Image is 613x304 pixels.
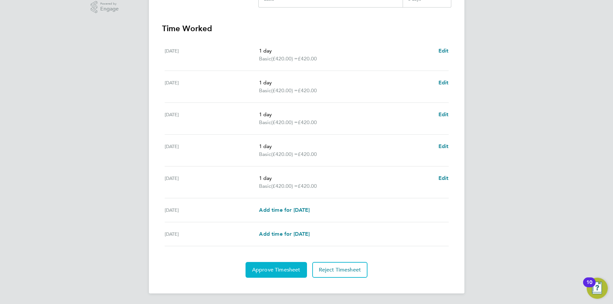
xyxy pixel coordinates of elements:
span: Powered by [100,1,119,7]
button: Reject Timesheet [312,262,368,278]
a: Powered byEngage [91,1,119,13]
span: Add time for [DATE] [259,207,310,213]
span: Basic [259,55,271,63]
a: Edit [438,142,449,150]
span: (£420.00) = [271,119,298,125]
p: 1 day [259,111,433,119]
span: (£420.00) = [271,183,298,189]
p: 1 day [259,79,433,87]
div: [DATE] [165,206,259,214]
div: [DATE] [165,174,259,190]
div: 10 [586,282,592,291]
span: (£420.00) = [271,55,298,62]
span: £420.00 [298,119,317,125]
a: Add time for [DATE] [259,230,310,238]
span: Edit [438,79,449,86]
div: [DATE] [165,79,259,95]
a: Edit [438,174,449,182]
span: £420.00 [298,151,317,157]
div: [DATE] [165,142,259,158]
span: Basic [259,182,271,190]
span: £420.00 [298,55,317,62]
a: Edit [438,47,449,55]
div: [DATE] [165,111,259,126]
span: (£420.00) = [271,151,298,157]
span: £420.00 [298,87,317,94]
p: 1 day [259,142,433,150]
a: Edit [438,79,449,87]
span: Approve Timesheet [252,267,300,273]
span: Add time for [DATE] [259,231,310,237]
span: Basic [259,150,271,158]
span: Edit [438,175,449,181]
button: Open Resource Center, 10 new notifications [587,278,608,299]
p: 1 day [259,47,433,55]
span: Reject Timesheet [319,267,361,273]
a: Edit [438,111,449,119]
div: [DATE] [165,230,259,238]
span: £420.00 [298,183,317,189]
span: Edit [438,48,449,54]
span: (£420.00) = [271,87,298,94]
span: Edit [438,143,449,149]
button: Approve Timesheet [246,262,307,278]
span: Engage [100,6,119,12]
span: Basic [259,87,271,95]
p: 1 day [259,174,433,182]
a: Add time for [DATE] [259,206,310,214]
span: Edit [438,111,449,118]
div: [DATE] [165,47,259,63]
span: Basic [259,119,271,126]
h3: Time Worked [162,23,451,34]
